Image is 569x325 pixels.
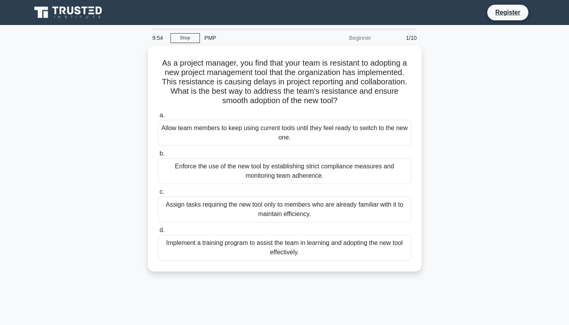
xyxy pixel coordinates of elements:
[158,235,411,261] div: Implement a training program to assist the team in learning and adopting the new tool effectively.
[157,58,412,106] h5: As a project manager, you find that your team is resistant to adopting a new project management t...
[160,112,165,118] span: a.
[200,30,307,46] div: PMP
[148,30,171,46] div: 9:54
[171,33,200,43] a: Stop
[307,30,376,46] div: Beginner
[160,227,165,233] span: d.
[490,7,525,17] a: Register
[376,30,422,46] div: 1/10
[160,188,164,195] span: c.
[160,150,165,157] span: b.
[158,158,411,184] div: Enforce the use of the new tool by establishing strict compliance measures and monitoring team ad...
[158,196,411,222] div: Assign tasks requiring the new tool only to members who are already familiar with it to maintain ...
[158,120,411,146] div: Allow team members to keep using current tools until they feel ready to switch to the new one.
